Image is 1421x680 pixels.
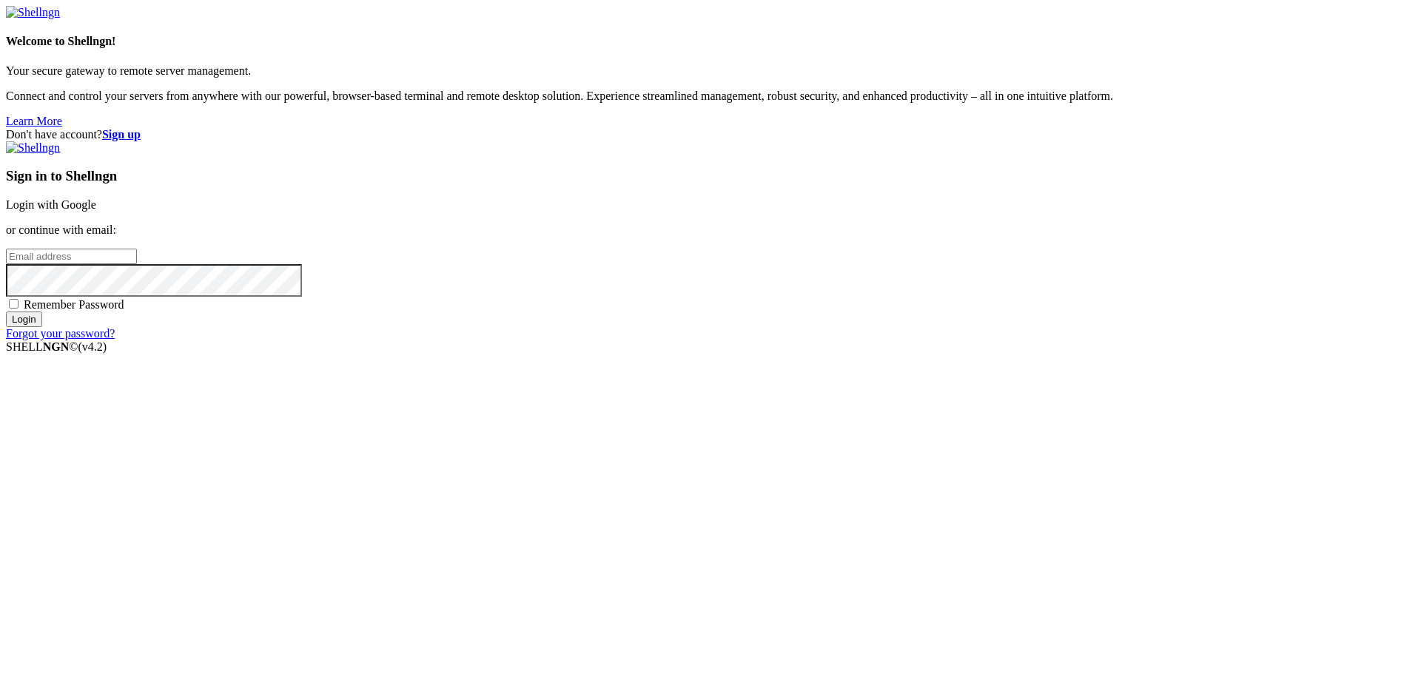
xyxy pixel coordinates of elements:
h3: Sign in to Shellngn [6,168,1415,184]
p: Connect and control your servers from anywhere with our powerful, browser-based terminal and remo... [6,90,1415,103]
img: Shellngn [6,6,60,19]
img: Shellngn [6,141,60,155]
div: Don't have account? [6,128,1415,141]
span: SHELL © [6,340,107,353]
a: Forgot your password? [6,327,115,340]
p: Your secure gateway to remote server management. [6,64,1415,78]
input: Remember Password [9,299,19,309]
a: Login with Google [6,198,96,211]
p: or continue with email: [6,223,1415,237]
h4: Welcome to Shellngn! [6,35,1415,48]
input: Login [6,312,42,327]
span: Remember Password [24,298,124,311]
input: Email address [6,249,137,264]
a: Learn More [6,115,62,127]
span: 4.2.0 [78,340,107,353]
a: Sign up [102,128,141,141]
b: NGN [43,340,70,353]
